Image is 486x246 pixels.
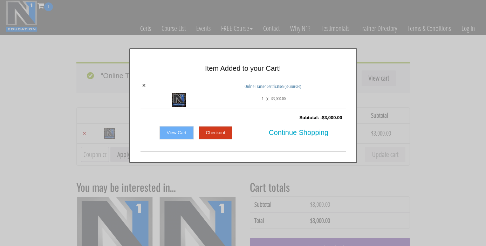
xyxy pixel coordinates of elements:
[141,111,346,125] div: Subtotal: :
[322,115,342,120] bdi: 3,000.00
[271,95,286,102] bdi: 3,000.00
[271,95,273,102] span: $
[269,125,328,140] span: Continue Shopping
[159,126,194,139] a: View Cart
[142,82,146,89] a: ×
[262,93,263,104] span: 1
[172,93,186,107] img: Online Trainer Certification (3 Courses)
[199,126,233,139] a: Checkout
[205,64,281,72] span: Item Added to your Cart!
[245,83,301,89] a: Online Trainer Certification (3 Courses)
[266,93,268,104] p: x
[322,115,324,120] span: $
